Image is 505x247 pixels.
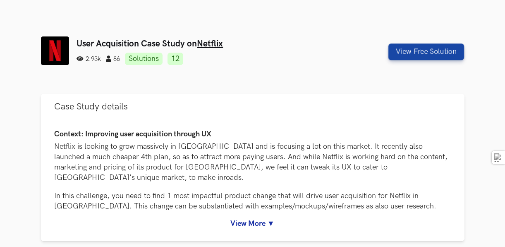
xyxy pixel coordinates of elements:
img: Netflix logo [41,36,69,65]
h4: Context: Improving user acquisition through UX [54,130,451,139]
a: Netflix [197,39,223,49]
div: Case Study details [41,120,464,241]
a: 12 [168,53,183,65]
p: In this challenge, you need to find 1 most impactful product change that will drive user acquisit... [54,191,451,211]
span: Case Study details [54,101,128,112]
a: Solutions [125,53,163,65]
h3: User Acquisition Case Study on [77,39,357,49]
button: View Free Solution [388,44,464,60]
a: View More ▼ [54,219,451,228]
p: Netflix is looking to grow massively in [GEOGRAPHIC_DATA] and is focusing a lot on this market. I... [54,141,451,183]
span: 86 [106,56,120,63]
button: Case Study details [41,94,464,120]
span: 2.93k [77,56,101,63]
